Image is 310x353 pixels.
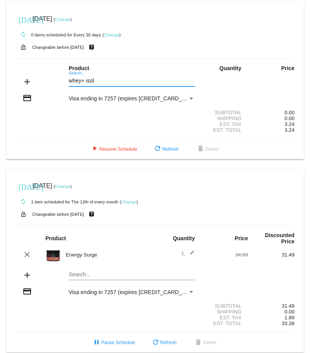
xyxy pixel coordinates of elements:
mat-icon: add [23,77,32,86]
div: Energy Surge [62,252,155,258]
div: 31.49 [248,303,294,309]
mat-icon: refresh [151,338,160,348]
small: Changeable before [DATE] [32,212,84,217]
button: Delete [190,142,225,156]
div: Est. Tax [201,315,248,320]
a: Change [104,33,119,37]
strong: Discounted Price [265,232,294,245]
mat-icon: [DATE] [19,15,28,24]
mat-icon: live_help [87,42,96,52]
mat-select: Payment Method [69,289,195,295]
span: 1 [181,250,195,256]
mat-icon: delete [196,145,205,154]
strong: Quantity [219,65,241,71]
mat-icon: [DATE] [19,182,28,191]
div: Subtotal [201,110,248,115]
span: Pause Schedule [92,340,135,345]
button: Refresh [147,142,185,156]
small: ( ) [54,17,72,22]
span: 0.00 [284,309,294,315]
mat-icon: live_help [87,209,96,219]
strong: Product [45,235,66,241]
span: Delete [194,340,216,345]
mat-icon: edit [185,250,195,259]
div: Shipping [201,309,248,315]
mat-icon: lock_open [19,209,28,219]
small: ( ) [120,200,138,204]
mat-icon: play_arrow [90,145,99,154]
strong: Price [281,65,294,71]
div: 31.49 [248,252,294,258]
mat-select: Payment Method [69,95,195,102]
strong: Quantity [173,235,195,241]
span: 1.89 [284,315,294,320]
strong: Product [69,65,89,71]
mat-icon: autorenew [19,30,28,40]
mat-icon: clear [23,250,32,259]
input: Search... [69,272,195,278]
span: Visa ending in 7257 (expires [CREDIT_CARD_DATA]) [69,289,199,295]
small: 1 item scheduled for The 12th of every month [16,200,118,204]
a: Change [55,17,70,22]
strong: Price [235,235,248,241]
button: Delete [187,336,223,350]
div: Est. Total [201,320,248,326]
span: Delete [196,146,219,152]
a: Change [121,200,137,204]
div: Shipping [201,115,248,121]
mat-icon: pause [92,338,101,348]
mat-icon: add [23,270,32,280]
span: 33.38 [282,320,294,326]
span: 3.24 [284,121,294,127]
img: Image-1-Carousel-Energy-Surge-Transp.png [45,246,61,262]
div: 34.99 [201,252,248,258]
mat-icon: lock_open [19,42,28,52]
div: Subtotal [201,303,248,309]
mat-icon: delete [194,338,203,348]
div: Est. Tax [201,121,248,127]
span: Visa ending in 7257 (expires [CREDIT_CARD_DATA]) [69,95,199,102]
a: Change [55,184,70,189]
span: 0.00 [284,115,294,121]
div: 0.00 [248,110,294,115]
span: Refresh [153,146,178,152]
input: Search... [69,78,195,84]
mat-icon: credit_card [23,93,32,103]
small: Changeable before [DATE] [32,45,84,50]
div: Est. Total [201,127,248,133]
span: 3.24 [284,127,294,133]
small: 0 items scheduled for Every 30 days [16,33,101,37]
mat-icon: autorenew [19,197,28,207]
small: ( ) [54,184,72,189]
span: Refresh [151,340,177,345]
button: Resume Schedule [84,142,144,156]
span: Resume Schedule [90,146,137,152]
button: Pause Schedule [86,336,141,350]
small: ( ) [102,33,121,37]
mat-icon: refresh [153,145,162,154]
mat-icon: credit_card [23,287,32,296]
button: Refresh [145,336,183,350]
